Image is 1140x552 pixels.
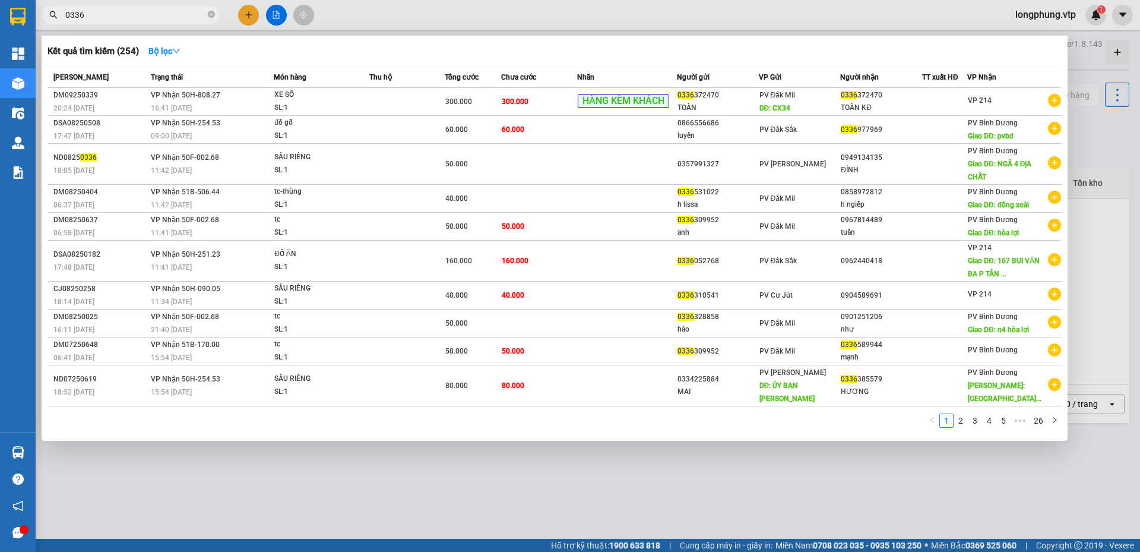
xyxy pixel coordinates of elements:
[445,291,468,299] span: 40.000
[677,188,694,196] span: 0336
[53,186,147,198] div: DM08250404
[369,73,392,81] span: Thu hộ
[1048,378,1061,391] span: plus-circle
[53,248,147,261] div: DSA08250182
[677,323,758,336] div: hảo
[208,11,215,18] span: close-circle
[53,283,147,295] div: CJ08250258
[274,323,363,336] div: SL: 1
[151,166,192,175] span: 11:42 [DATE]
[968,96,992,105] span: VP 214
[445,73,479,81] span: Tổng cước
[677,226,758,239] div: anh
[502,97,528,106] span: 300.000
[53,214,147,226] div: DM08250637
[274,248,363,261] div: ĐỒ ĂN
[677,198,758,211] div: h lissa
[677,345,758,358] div: 309952
[1011,414,1030,428] span: •••
[53,354,94,362] span: 06:41 [DATE]
[759,222,796,231] span: PV Đắk Mil
[53,152,147,164] div: ND0825
[151,132,192,140] span: 09:00 [DATE]
[841,351,921,364] div: mạnh
[968,147,1018,155] span: PV Bình Dương
[151,298,192,306] span: 11:34 [DATE]
[274,261,363,274] div: SL: 1
[12,166,24,179] img: solution-icon
[1030,414,1047,428] li: 26
[12,107,24,119] img: warehouse-icon
[274,198,363,212] div: SL: 1
[1047,414,1062,428] li: Next Page
[954,414,967,427] a: 2
[925,414,939,428] button: left
[677,158,758,171] div: 0357991327
[445,160,468,168] span: 50.000
[841,323,921,336] div: như
[274,213,363,226] div: tc
[151,326,192,334] span: 21:40 [DATE]
[841,311,921,323] div: 0901251206
[841,102,921,114] div: TOÀN KĐ
[968,290,992,298] span: VP 214
[445,347,468,355] span: 50.000
[983,414,996,427] a: 4
[151,216,219,224] span: VP Nhận 50F-002.68
[677,289,758,302] div: 310541
[841,375,857,383] span: 0336
[841,89,921,102] div: 372470
[677,347,694,355] span: 0336
[445,257,472,265] span: 160.000
[151,201,192,209] span: 11:42 [DATE]
[12,48,24,60] img: dashboard-icon
[954,414,968,428] li: 2
[677,386,758,398] div: MAI
[53,339,147,351] div: DM07250648
[759,381,815,403] span: DĐ: ỦY BAN [PERSON_NAME]
[997,414,1010,427] a: 5
[967,73,996,81] span: VP Nhận
[759,125,797,134] span: PV Đắk Sắk
[677,89,758,102] div: 372470
[1048,219,1061,232] span: plus-circle
[12,474,24,485] span: question-circle
[577,73,594,81] span: Nhãn
[968,201,1029,209] span: Giao DĐ: đồng xoài
[677,311,758,323] div: 328858
[274,338,363,351] div: tc
[968,160,1031,181] span: Giao DĐ: NGÃ 4 ĐỊA CHẤT
[759,73,781,81] span: VP Gửi
[151,73,183,81] span: Trạng thái
[841,125,857,134] span: 0336
[968,188,1018,196] span: PV Bình Dương
[53,311,147,323] div: DM08250025
[53,298,94,306] span: 18:14 [DATE]
[502,222,524,231] span: 50.000
[274,73,306,81] span: Món hàng
[677,373,758,386] div: 0334225884
[151,354,192,362] span: 15:54 [DATE]
[274,164,363,177] div: SL: 1
[274,116,363,130] div: đồ gỗ
[968,216,1018,224] span: PV Bình Dương
[151,188,220,196] span: VP Nhận 51B-506.44
[1048,156,1061,169] span: plus-circle
[940,414,953,427] a: 1
[982,414,996,428] li: 4
[677,216,694,224] span: 0336
[53,326,94,334] span: 16:11 [DATE]
[841,124,921,136] div: 977969
[151,153,219,162] span: VP Nhận 50F-002.68
[53,73,109,81] span: [PERSON_NAME]
[929,417,936,424] span: left
[139,42,190,61] button: Bộ lọcdown
[925,414,939,428] li: Previous Page
[274,373,363,386] div: SẦU RIÊNG
[759,194,796,203] span: PV Đắk Mil
[151,104,192,112] span: 16:41 [DATE]
[53,117,147,130] div: DSA08250508
[968,346,1018,354] span: PV Bình Dương
[1048,94,1061,107] span: plus-circle
[502,347,524,355] span: 50.000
